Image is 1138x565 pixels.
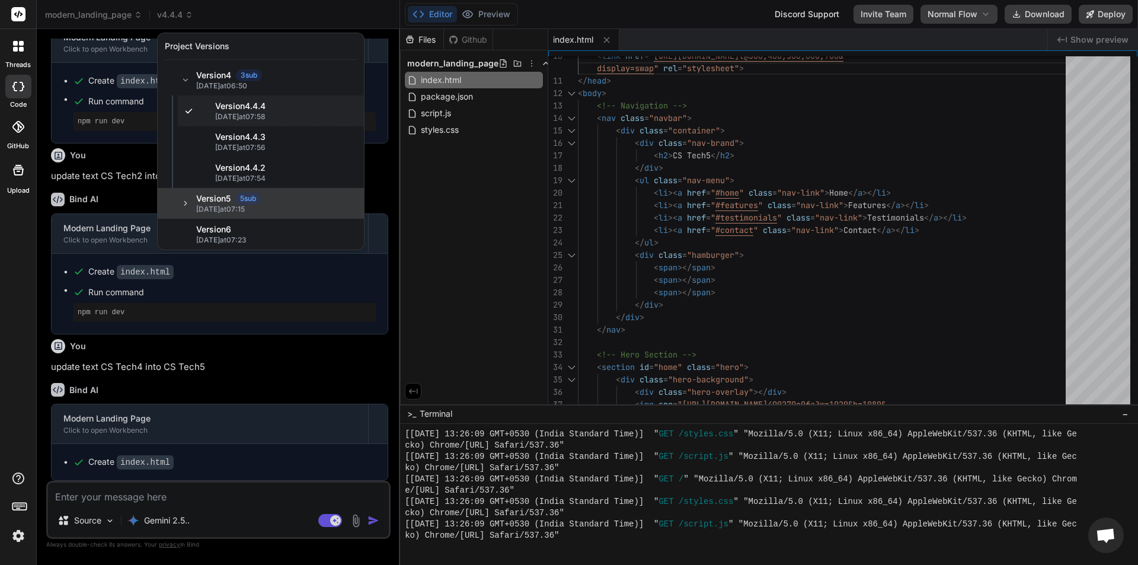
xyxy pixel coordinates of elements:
[196,193,231,205] span: Version 5
[215,162,357,174] span: Version 4 . 4.2
[215,100,357,112] span: Version 4 . 4.4
[215,131,357,143] span: Version 4 . 4.3
[196,69,231,81] span: Version 4
[196,81,357,91] span: [DATE] at 06:50
[196,205,357,214] span: [DATE] at 07:15
[215,112,357,122] span: [DATE] at 07:58
[196,235,357,245] span: [DATE] at 07:23
[235,193,261,205] span: 5 sub
[7,186,30,196] label: Upload
[165,40,229,52] div: Project Versions
[7,141,29,151] label: GitHub
[5,60,31,70] label: threads
[196,224,231,235] span: Version 6
[236,69,262,81] span: 3 sub
[1088,518,1124,553] div: Open chat
[215,143,357,152] span: [DATE] at 07:56
[8,526,28,546] img: settings
[215,174,357,183] span: [DATE] at 07:54
[10,100,27,110] label: code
